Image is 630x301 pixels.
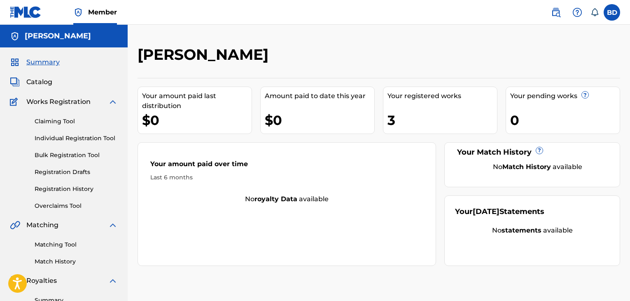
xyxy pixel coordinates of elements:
[35,257,118,266] a: Match History
[10,6,42,18] img: MLC Logo
[551,7,561,17] img: search
[150,173,423,182] div: Last 6 months
[108,276,118,286] img: expand
[572,7,582,17] img: help
[455,206,544,217] div: Your Statements
[26,97,91,107] span: Works Registration
[35,151,118,160] a: Bulk Registration Tool
[502,226,541,234] strong: statements
[548,4,564,21] a: Public Search
[142,91,252,111] div: Your amount paid last distribution
[10,77,20,87] img: Catalog
[88,7,117,17] span: Member
[108,220,118,230] img: expand
[26,57,60,67] span: Summary
[26,220,58,230] span: Matching
[108,97,118,107] img: expand
[26,276,57,286] span: Royalties
[10,57,20,67] img: Summary
[265,91,374,101] div: Amount paid to date this year
[510,111,620,129] div: 0
[10,97,21,107] img: Works Registration
[73,7,83,17] img: Top Rightsholder
[387,111,497,129] div: 3
[26,77,52,87] span: Catalog
[25,31,91,41] h5: Mike Pensado
[455,147,609,158] div: Your Match History
[387,91,497,101] div: Your registered works
[35,168,118,176] a: Registration Drafts
[150,159,423,173] div: Your amount paid over time
[536,147,543,154] span: ?
[35,202,118,210] a: Overclaims Tool
[465,162,609,172] div: No available
[35,117,118,126] a: Claiming Tool
[10,276,20,286] img: Royalties
[569,4,586,21] div: Help
[265,111,374,129] div: $0
[10,220,20,230] img: Matching
[138,194,436,204] div: No available
[510,91,620,101] div: Your pending works
[10,57,60,67] a: SummarySummary
[138,45,273,64] h2: [PERSON_NAME]
[35,134,118,143] a: Individual Registration Tool
[254,195,297,203] strong: royalty data
[590,8,599,16] div: Notifications
[35,185,118,193] a: Registration History
[473,207,499,216] span: [DATE]
[35,240,118,249] a: Matching Tool
[582,92,588,98] span: ?
[455,226,609,235] div: No available
[142,111,252,129] div: $0
[502,163,551,171] strong: Match History
[604,4,620,21] div: User Menu
[10,77,52,87] a: CatalogCatalog
[10,31,20,41] img: Accounts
